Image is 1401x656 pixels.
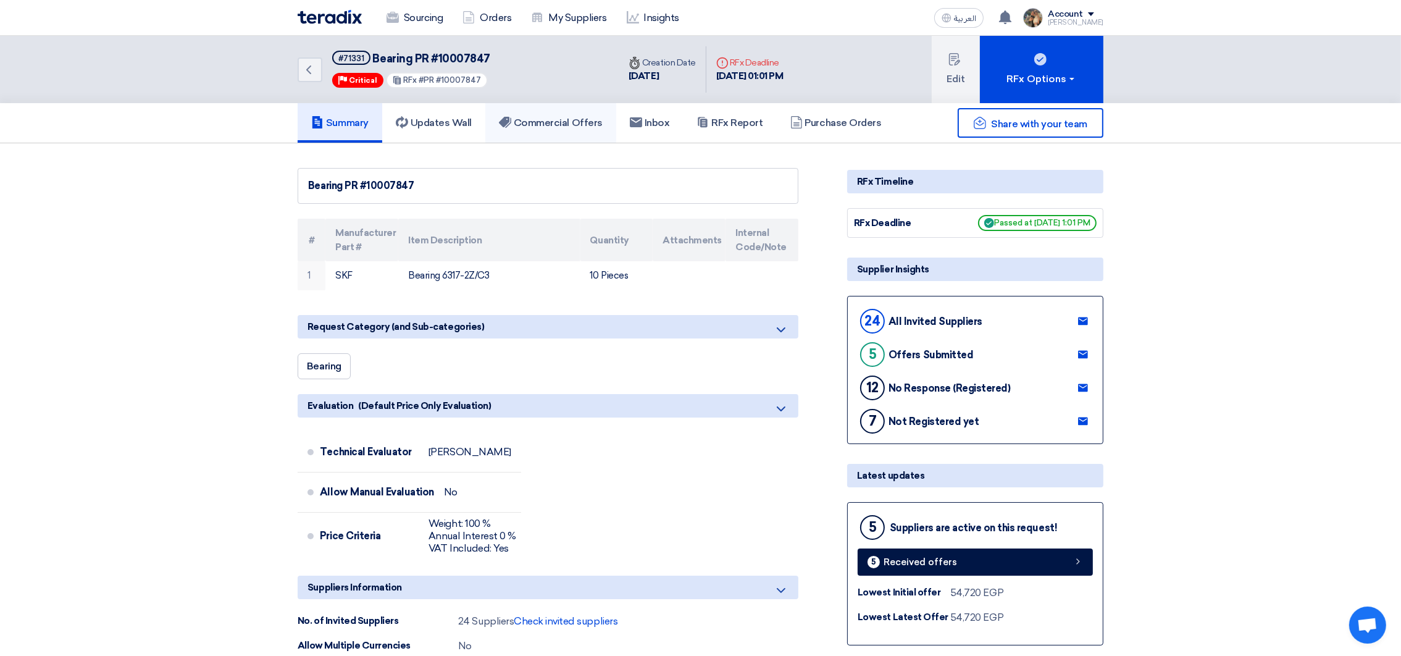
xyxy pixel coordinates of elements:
div: Bearing PR #10007847 [308,179,788,193]
div: 54,720 EGP [950,586,1003,600]
a: Orders [453,4,521,32]
th: Item Description [398,219,580,261]
div: All Invited Suppliers [889,316,982,327]
div: Annual Interest 0 % [429,530,516,542]
div: [PERSON_NAME] [429,446,511,458]
h5: Summary [311,117,369,129]
img: Teradix logo [298,10,362,24]
div: 24 [860,309,885,334]
a: Summary [298,103,382,143]
span: (Default Price Only Evaluation) [358,399,491,413]
th: Attachments [653,219,726,261]
span: #PR #10007847 [419,75,482,85]
h5: Purchase Orders [790,117,882,129]
div: 5 [860,515,885,540]
button: Edit [932,36,980,103]
span: العربية [954,14,976,23]
th: # [298,219,325,261]
div: 5 [868,556,880,568]
div: 54,720 EGP [950,610,1003,625]
th: Internal Code/Note [726,219,798,261]
div: RFx Deadline [854,216,947,230]
a: 5 Received offers [858,549,1093,576]
div: Not Registered yet [889,416,979,427]
span: Check invited suppliers [514,615,617,627]
div: Price Criteria [320,521,419,551]
span: Bearing [307,360,341,372]
div: 24 Suppliers [458,614,617,629]
div: Technical Evaluator [320,437,419,467]
th: Manufacturer Part # [325,219,398,261]
h5: Bearing PR #10007847 [332,51,490,66]
div: 12 [860,376,885,400]
a: Insights [617,4,689,32]
h5: RFx Report [696,117,763,129]
button: العربية [934,8,984,28]
div: Weight: 100 % [429,518,516,530]
h5: Inbox [630,117,670,129]
td: Bearing 6317-2Z/C3 [398,261,580,290]
div: Latest updates [847,464,1103,487]
img: file_1710751448746.jpg [1023,8,1043,28]
div: Allow Multiple Currencies [298,639,458,653]
a: Purchase Orders [777,103,895,143]
span: Suppliers Information [307,581,402,594]
span: RFx [404,75,417,85]
div: Account [1048,9,1083,20]
div: Suppliers are active on this request! [890,522,1057,534]
td: SKF [325,261,398,290]
div: Lowest Initial offer [858,586,950,600]
span: Evaluation [307,399,353,413]
td: 1 [298,261,325,290]
div: #71331 [338,54,364,62]
th: Quantity [580,219,653,261]
span: Share with your team [992,118,1087,130]
span: Critical [349,76,377,85]
div: No [444,486,458,498]
div: Allow Manual Evaluation [320,477,434,507]
div: No [458,639,472,654]
h5: Updates Wall [396,117,472,129]
div: Lowest Latest Offer [858,610,950,624]
div: [DATE] 01:01 PM [716,69,784,83]
div: RFx Timeline [847,170,1103,193]
div: [DATE] [629,69,696,83]
button: RFx Options [980,36,1103,103]
a: RFx Report [683,103,776,143]
div: No Response (Registered) [889,382,1010,394]
span: Passed at [DATE] 1:01 PM [978,215,1097,231]
a: Updates Wall [382,103,485,143]
a: My Suppliers [521,4,616,32]
div: [PERSON_NAME] [1048,19,1103,26]
a: Commercial Offers [485,103,616,143]
div: Supplier Insights [847,258,1103,281]
div: RFx Deadline [716,56,784,69]
span: Bearing PR #10007847 [373,52,490,65]
div: Offers Submitted [889,349,973,361]
div: Creation Date [629,56,696,69]
div: 7 [860,409,885,434]
div: 5 [860,342,885,367]
a: Inbox [616,103,684,143]
div: RFx Options [1007,72,1077,86]
div: No. of Invited Suppliers [298,614,458,628]
td: 10 Pieces [580,261,653,290]
a: Sourcing [377,4,453,32]
span: Received offers [884,558,957,567]
span: Request Category (and Sub-categories) [307,320,484,334]
h5: Commercial Offers [499,117,603,129]
div: VAT Included: Yes [429,542,516,555]
div: Open chat [1349,607,1386,644]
